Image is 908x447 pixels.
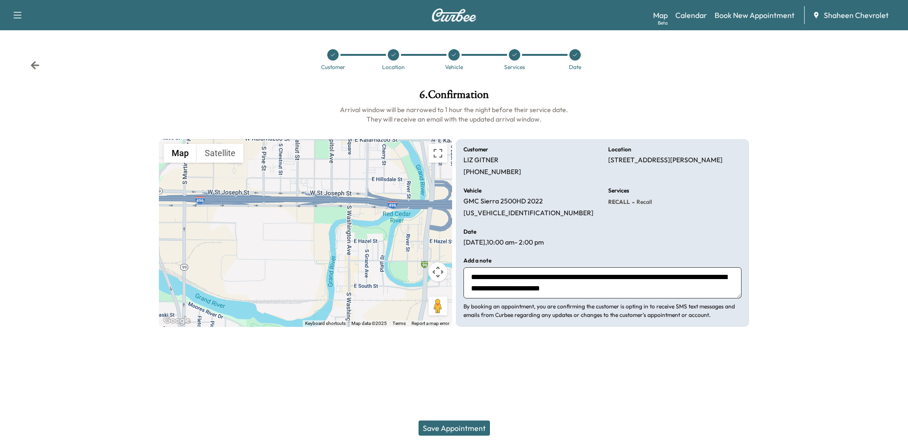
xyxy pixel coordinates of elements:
span: Recall [635,198,652,206]
p: [US_VEHICLE_IDENTIFICATION_NUMBER] [463,209,594,218]
span: Shaheen Chevrolet [824,9,889,21]
div: Beta [658,19,668,26]
a: Terms (opens in new tab) [393,321,406,326]
h6: Add a note [463,258,491,263]
div: Services [504,64,525,70]
span: - [630,197,635,207]
p: [PHONE_NUMBER] [463,168,521,176]
p: GMC Sierra 2500HD 2022 [463,197,543,206]
p: [DATE] , 10:00 am - 2:00 pm [463,238,544,247]
p: [STREET_ADDRESS][PERSON_NAME] [608,156,723,165]
div: Location [382,64,405,70]
a: Report a map error [411,321,449,326]
div: Back [30,61,40,70]
img: Google [161,315,192,327]
h6: Services [608,188,629,193]
h6: Arrival window will be narrowed to 1 hour the night before their service date. They will receive ... [159,105,749,124]
p: By booking an appointment, you are confirming the customer is opting in to receive SMS text messa... [463,302,742,319]
div: Vehicle [445,64,463,70]
a: MapBeta [653,9,668,21]
button: Show street map [164,144,197,163]
h1: 6 . Confirmation [159,89,749,105]
span: RECALL [608,198,630,206]
h6: Location [608,147,631,152]
div: Date [569,64,581,70]
button: Save Appointment [419,421,490,436]
a: Calendar [675,9,707,21]
button: Map camera controls [428,263,447,281]
h6: Vehicle [463,188,481,193]
h6: Customer [463,147,488,152]
span: Map data ©2025 [351,321,387,326]
button: Drag Pegman onto the map to open Street View [428,297,447,316]
a: Book New Appointment [715,9,794,21]
button: Keyboard shortcuts [305,320,346,327]
img: Curbee Logo [431,9,477,22]
a: Open this area in Google Maps (opens a new window) [161,315,192,327]
div: Customer [321,64,345,70]
button: Toggle fullscreen view [428,144,447,163]
p: LIZ GITNER [463,156,498,165]
button: Show satellite imagery [197,144,244,163]
h6: Date [463,229,476,235]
